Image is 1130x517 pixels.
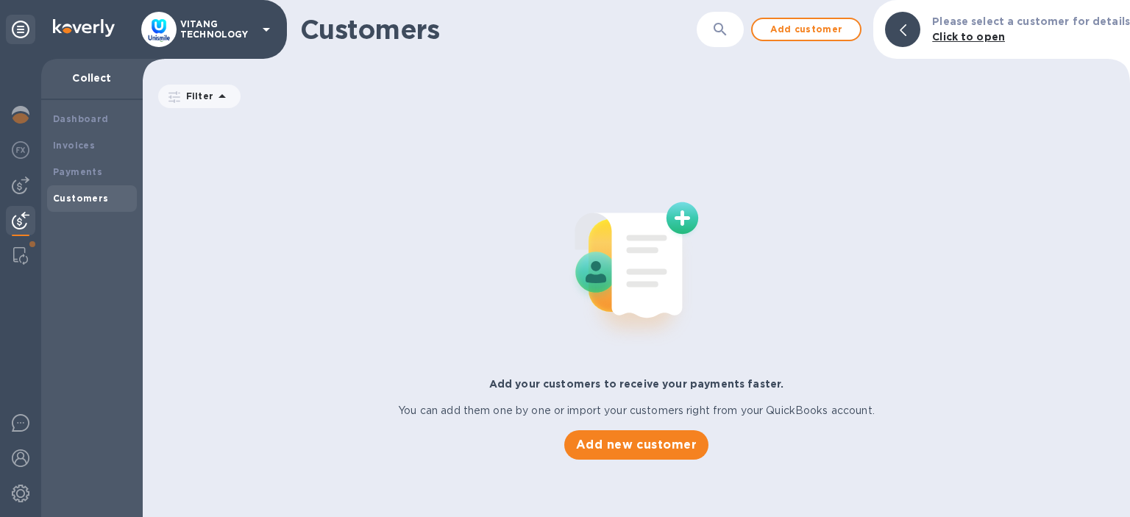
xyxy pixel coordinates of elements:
[300,14,655,45] h1: Customers
[932,31,1005,43] b: Click to open
[751,18,861,41] button: Add customer
[932,15,1130,27] b: Please select a customer for details
[398,403,875,418] p: You can add them one by one or import your customers right from your QuickBooks account.
[53,193,109,204] b: Customers
[12,141,29,159] img: Foreign exchange
[764,21,848,38] span: Add customer
[53,19,115,37] img: Logo
[53,113,109,124] b: Dashboard
[576,436,697,454] span: Add new customer
[53,166,102,177] b: Payments
[180,19,254,40] p: VITANG TECHNOLOGY
[489,377,784,391] p: Add your customers to receive your payments faster.
[53,71,131,85] p: Collect
[53,140,95,151] b: Invoices
[180,90,213,102] p: Filter
[6,15,35,44] div: Unpin categories
[564,430,708,460] button: Add new customer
